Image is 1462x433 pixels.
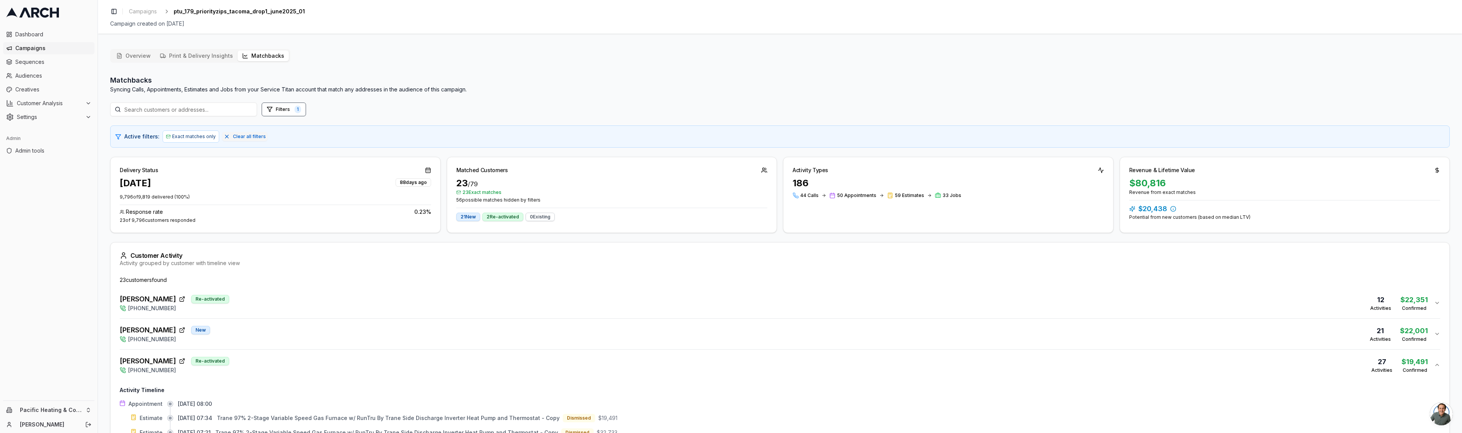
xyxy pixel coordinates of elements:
button: Trane 97% 2-Stage Variable Speed Gas Furnace w/ RunTru By Trane Side Discharge Inverter Heat Pump... [217,414,560,422]
div: 21 [1370,326,1391,336]
button: Log out [83,419,94,430]
button: [PERSON_NAME]Re-activated[PHONE_NUMBER]27Activities$19,491Confirmed [120,350,1440,380]
button: [PERSON_NAME]Re-activated[PHONE_NUMBER]12Activities$22,351Confirmed [120,288,1440,318]
span: [PERSON_NAME] [120,325,176,335]
span: [DATE] 08:00 [178,400,212,408]
div: 186 [793,177,1104,189]
p: Syncing Calls, Appointments, Estimates and Jobs from your Service Titan account that match any ad... [110,86,467,93]
span: Sequences [15,58,91,66]
div: $22,001 [1400,326,1428,336]
button: Pacific Heating & Cooling [3,404,94,416]
button: 88days ago [396,177,431,187]
span: / 79 [468,180,478,188]
div: 2 Re-activated [482,213,523,221]
button: [PERSON_NAME]New[PHONE_NUMBER]21Activities$22,001Confirmed [120,319,1440,349]
a: Campaigns [3,42,94,54]
span: $19,491 [598,414,617,422]
p: 9,796 of 9,819 delivered ( 100 %) [120,194,431,200]
div: Admin [3,132,94,145]
div: Revenue & Lifetime Value [1129,166,1195,174]
a: Open chat [1430,402,1453,425]
span: [PHONE_NUMBER] [128,304,176,312]
span: Dashboard [15,31,91,38]
div: Activities [1370,336,1391,342]
button: Dismissed [563,414,595,422]
a: Creatives [3,83,94,96]
span: [PERSON_NAME] [120,294,176,304]
div: Revenue from exact matches [1129,189,1441,195]
div: 23 of 9,796 customers responded [120,217,431,223]
button: Open filters (1 active) [262,103,306,116]
div: Potential from new customers (based on median LTV) [1129,214,1441,220]
div: Re-activated [191,357,229,365]
div: $80,816 [1129,177,1441,189]
div: Matched Customers [456,166,508,174]
button: Clear all filters [222,132,267,141]
div: Activities [1371,367,1392,373]
span: Response rate [126,208,163,216]
div: 21 New [456,213,480,221]
span: 23 Exact matches [456,189,768,195]
span: Customer Analysis [17,99,82,107]
span: 44 Calls [800,192,819,199]
span: Estimate [140,414,163,422]
div: Activity grouped by customer with timeline view [120,259,1440,267]
button: Matchbacks [238,50,289,61]
span: 33 Jobs [943,192,961,199]
span: 56 possible matches hidden by filters [456,197,768,203]
input: Search customers or addresses... [110,103,257,116]
span: ptu_179_priorityzips_tacoma_drop1_june2025_01 [174,8,305,15]
div: 23 customer s found [120,276,1440,284]
div: Activity Types [793,166,828,174]
span: Settings [17,113,82,121]
span: Pacific Heating & Cooling [20,407,82,413]
span: Clear all filters [233,133,266,140]
h2: Matchbacks [110,75,467,86]
span: [PHONE_NUMBER] [128,335,176,343]
span: [PERSON_NAME] [120,356,176,366]
div: Customer Activity [120,252,1440,259]
button: Overview [112,50,155,61]
div: $19,491 [1402,356,1428,367]
span: Trane 97% 2-Stage Variable Speed Gas Furnace w/ RunTru By Trane Side Discharge Inverter Heat Pump... [217,415,560,421]
span: Active filters: [124,133,160,140]
button: Customer Analysis [3,97,94,109]
a: Sequences [3,56,94,68]
span: [DATE] 07:34 [178,414,212,422]
div: New [191,326,210,334]
span: Appointment [129,400,163,408]
button: Settings [3,111,94,123]
div: Campaign created on [DATE] [110,20,1450,28]
span: Admin tools [15,147,91,155]
button: Print & Delivery Insights [155,50,238,61]
div: Confirmed [1400,336,1428,342]
span: Exact matches only [172,133,216,140]
a: Dashboard [3,28,94,41]
h4: Activity Timeline [120,386,1440,394]
a: Campaigns [126,6,160,17]
span: Creatives [15,86,91,93]
a: Admin tools [3,145,94,157]
a: Audiences [3,70,94,82]
div: Activities [1370,305,1391,311]
span: Campaigns [15,44,91,52]
span: 50 Appointments [837,192,876,199]
span: Audiences [15,72,91,80]
div: $22,351 [1400,295,1428,305]
div: Confirmed [1402,367,1428,373]
div: 0 Existing [526,213,555,221]
span: [PHONE_NUMBER] [128,366,176,374]
div: [DATE] [120,177,151,189]
a: [PERSON_NAME] [20,421,77,428]
span: Campaigns [129,8,157,15]
div: Delivery Status [120,166,158,174]
div: 12 [1370,295,1391,305]
div: 27 [1371,356,1392,367]
div: 23 [456,177,768,189]
div: Re-activated [191,295,229,303]
span: 1 [295,106,301,113]
div: $20,438 [1129,203,1441,214]
div: Confirmed [1400,305,1428,311]
div: 88 days ago [396,178,431,187]
span: 59 Estimates [895,192,924,199]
